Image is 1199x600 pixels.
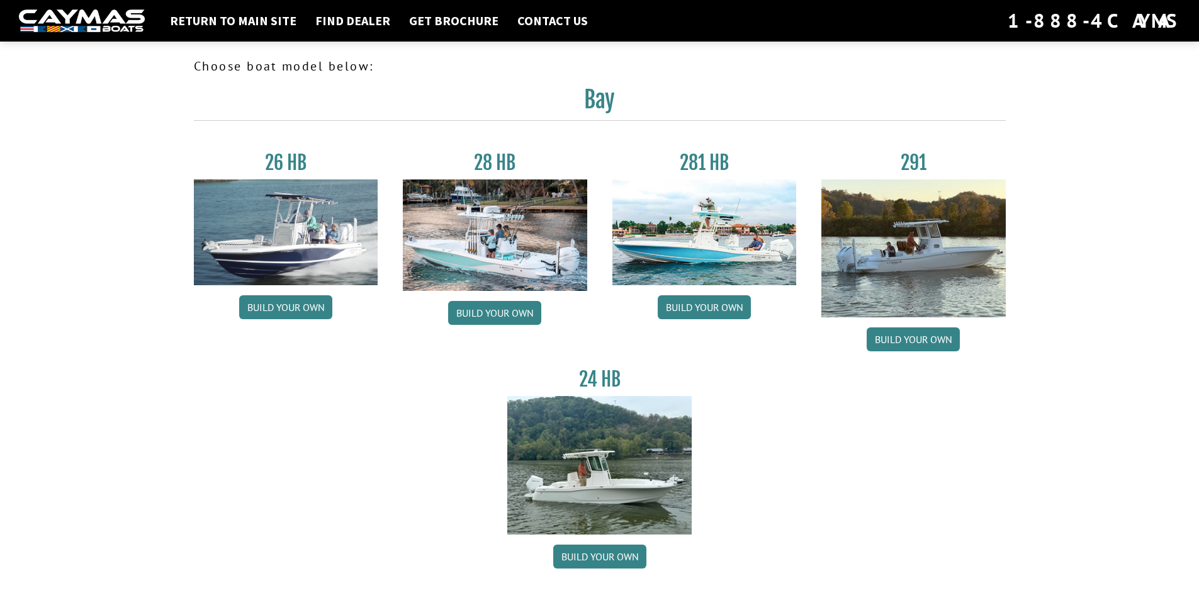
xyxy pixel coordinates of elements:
[309,13,397,29] a: Find Dealer
[448,301,541,325] a: Build your own
[507,368,692,391] h3: 24 HB
[403,179,587,291] img: 28_hb_thumbnail_for_caymas_connect.jpg
[194,86,1006,121] h2: Bay
[403,13,505,29] a: Get Brochure
[612,151,797,174] h3: 281 HB
[164,13,303,29] a: Return to main site
[403,151,587,174] h3: 28 HB
[821,151,1006,174] h3: 291
[1008,7,1180,35] div: 1-888-4CAYMAS
[194,57,1006,76] p: Choose boat model below:
[821,179,1006,317] img: 291_Thumbnail.jpg
[194,179,378,285] img: 26_new_photo_resized.jpg
[612,179,797,285] img: 28-hb-twin.jpg
[507,396,692,534] img: 24_HB_thumbnail.jpg
[19,9,145,33] img: white-logo-c9c8dbefe5ff5ceceb0f0178aa75bf4bb51f6bca0971e226c86eb53dfe498488.png
[511,13,594,29] a: Contact Us
[867,327,960,351] a: Build your own
[194,151,378,174] h3: 26 HB
[658,295,751,319] a: Build your own
[239,295,332,319] a: Build your own
[553,545,646,569] a: Build your own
